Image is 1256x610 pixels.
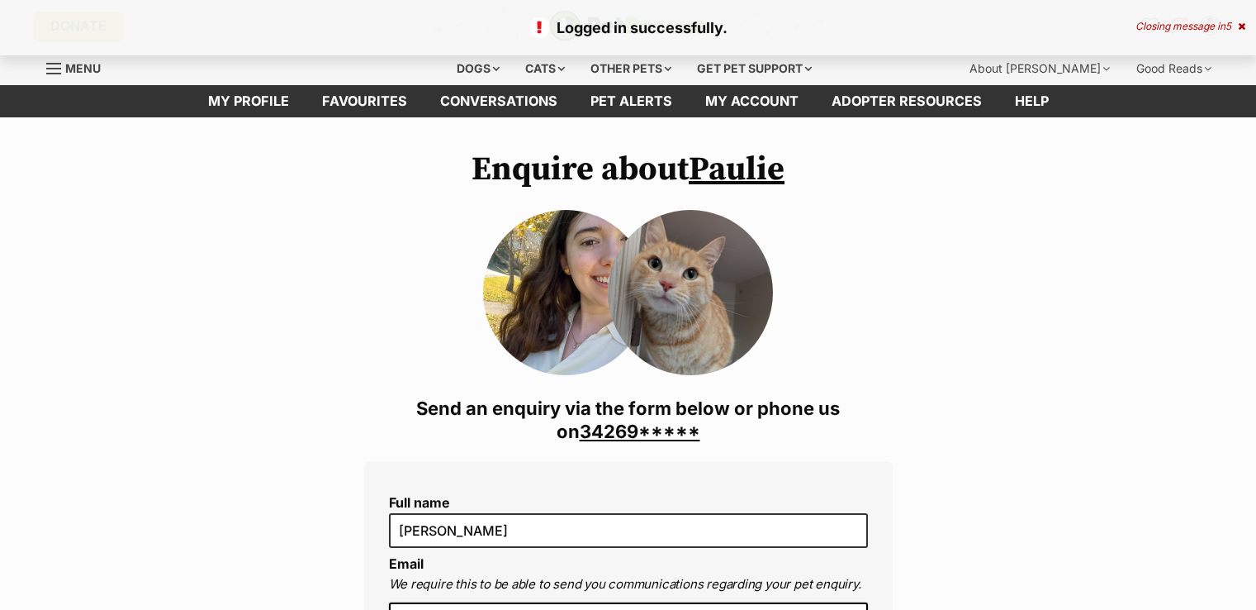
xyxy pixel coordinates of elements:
a: My profile [192,85,306,117]
label: Email [389,555,424,572]
div: Other pets [579,52,683,85]
label: Full name [389,495,868,510]
h1: Enquire about [364,150,893,188]
a: Pet alerts [574,85,689,117]
div: Good Reads [1125,52,1223,85]
div: Get pet support [685,52,823,85]
div: Dogs [445,52,511,85]
a: Help [998,85,1065,117]
img: lqsews93sz58nnpl0nys.jpg [483,210,648,375]
img: Paulie [608,210,773,375]
a: Favourites [306,85,424,117]
input: E.g. Jimmy Chew [389,513,868,548]
a: conversations [424,85,574,117]
a: Paulie [689,149,784,190]
a: Adopter resources [815,85,998,117]
a: Menu [46,52,112,82]
div: Cats [514,52,576,85]
span: Menu [65,61,101,75]
p: We require this to be able to send you communications regarding your pet enquiry. [389,575,868,594]
div: About [PERSON_NAME] [958,52,1121,85]
a: My account [689,85,815,117]
h3: Send an enquiry via the form below or phone us on [364,397,893,443]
